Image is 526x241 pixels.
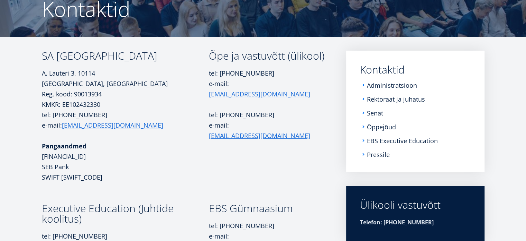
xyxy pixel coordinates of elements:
p: tel: [PHONE_NUMBER] e-mail: [209,68,326,99]
strong: Telefon: [PHONE_NUMBER] [360,218,434,226]
a: [EMAIL_ADDRESS][DOMAIN_NAME] [209,89,310,99]
p: tel: [PHONE_NUMBER] e-mail: [42,110,209,130]
p: KMKR: EE102432330 [42,99,209,110]
a: Kontaktid [360,64,471,75]
h3: Executive Education (Juhtide koolitus) [42,203,209,224]
h3: Õpe ja vastuvõtt (ülikool) [209,51,326,61]
p: A. Lauteri 3, 10114 [GEOGRAPHIC_DATA], [GEOGRAPHIC_DATA] Reg. kood: 90013934 [42,68,209,99]
a: Administratsioon [367,82,417,89]
p: e-mail: [209,120,326,141]
a: [EMAIL_ADDRESS][DOMAIN_NAME] [209,130,310,141]
p: tel: [PHONE_NUMBER] [209,110,326,120]
a: Senat [367,110,383,117]
a: [EMAIL_ADDRESS][DOMAIN_NAME] [62,120,163,130]
div: Ülikooli vastuvõtt [360,200,471,210]
a: Õppejõud [367,123,396,130]
h3: SA [GEOGRAPHIC_DATA] [42,51,209,61]
h3: EBS Gümnaasium [209,203,326,214]
a: Pressile [367,151,390,158]
p: [FINANCIAL_ID] SEB Pank SWIFT [SWIFT_CODE] [42,141,209,182]
a: Rektoraat ja juhatus [367,96,425,103]
a: EBS Executive Education [367,137,438,144]
strong: Pangaandmed [42,142,86,150]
